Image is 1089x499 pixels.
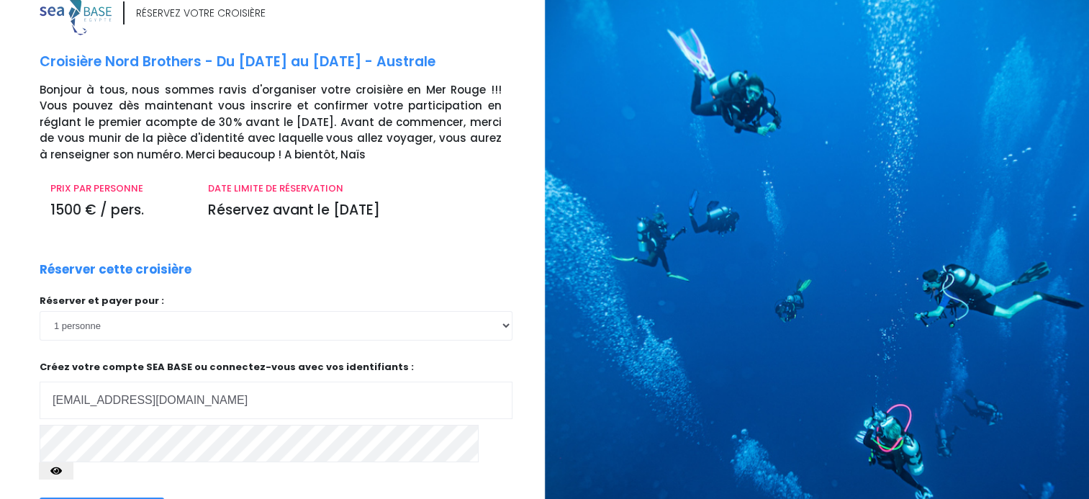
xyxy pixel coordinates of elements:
[40,52,534,73] p: Croisière Nord Brothers - Du [DATE] au [DATE] - Australe
[40,382,512,419] input: Adresse email
[40,82,534,163] p: Bonjour à tous, nous sommes ravis d'organiser votre croisière en Mer Rouge !!! Vous pouvez dès ma...
[208,181,502,196] p: DATE LIMITE DE RÉSERVATION
[208,200,502,221] p: Réservez avant le [DATE]
[136,6,266,21] div: RÉSERVEZ VOTRE CROISIÈRE
[50,200,186,221] p: 1500 € / pers.
[40,261,191,279] p: Réserver cette croisière
[40,294,512,308] p: Réserver et payer pour :
[50,181,186,196] p: PRIX PAR PERSONNE
[40,360,512,420] p: Créez votre compte SEA BASE ou connectez-vous avec vos identifiants :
